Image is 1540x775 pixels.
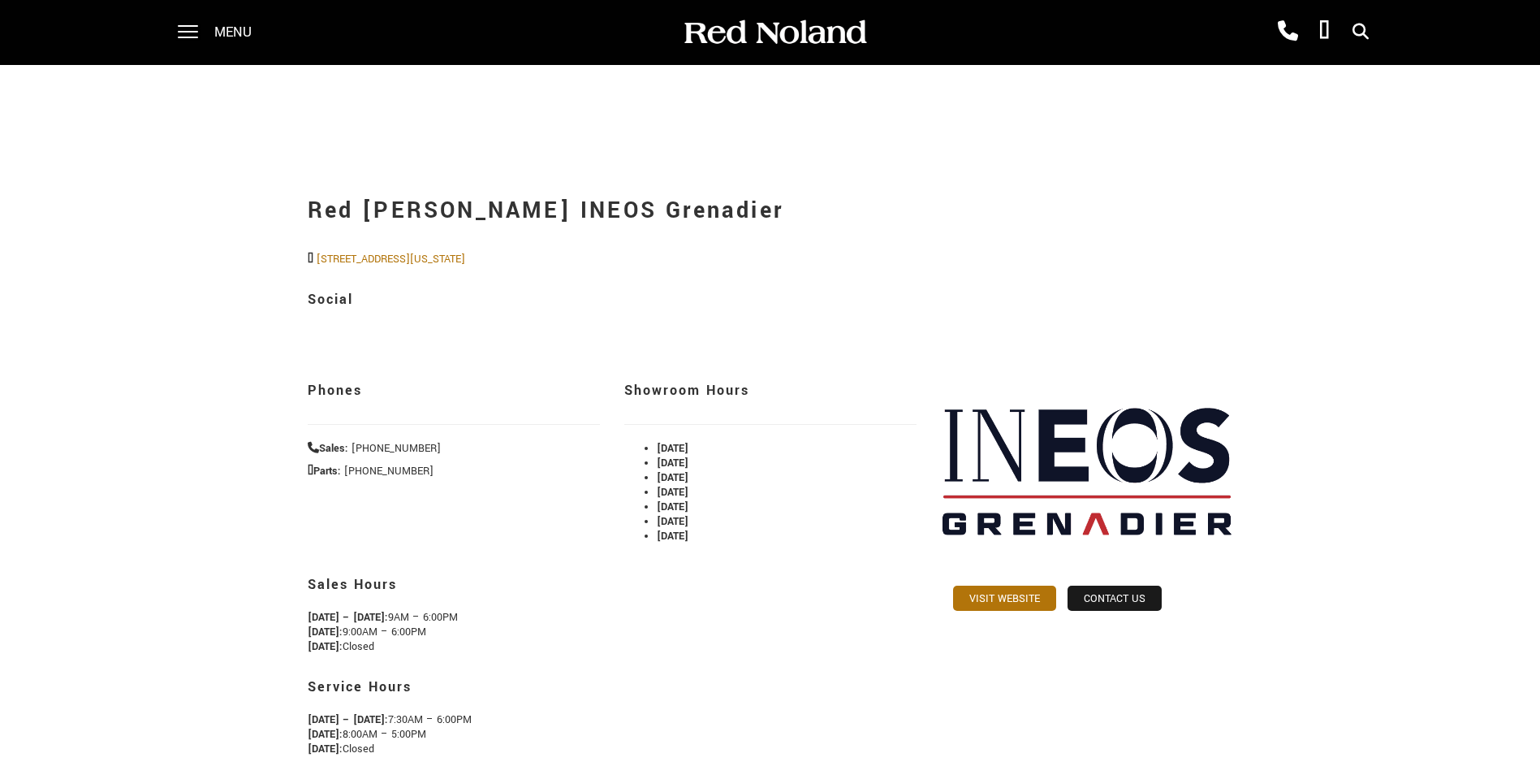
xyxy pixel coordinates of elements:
strong: [DATE] [657,485,688,500]
strong: [DATE] [657,529,688,543]
span: [PHONE_NUMBER] [352,441,441,456]
img: Red Noland INEOS Grenadier [941,357,1233,586]
strong: [DATE] – [DATE]: [308,610,388,625]
strong: [DATE] – [DATE]: [308,712,388,727]
strong: [DATE] [657,470,688,485]
strong: [DATE]: [308,639,343,654]
strong: [DATE]: [308,727,343,742]
p: 7:30AM – 6:00PM 8:00AM – 5:00PM Closed [308,712,917,756]
strong: Parts: [308,464,341,478]
strong: [DATE] [657,441,688,456]
span: [PHONE_NUMBER] [344,464,434,478]
strong: [DATE] [657,514,688,529]
strong: [DATE] [657,456,688,470]
h3: Social [308,283,1233,317]
strong: [DATE]: [308,625,343,639]
h3: Sales Hours [308,568,917,602]
a: Contact Us [1068,586,1162,611]
strong: [DATE] [657,500,688,514]
h3: Showroom Hours [624,374,917,408]
strong: Sales: [308,441,348,456]
p: 9AM – 6:00PM 9:00AM – 6:00PM Closed [308,610,917,654]
strong: [DATE]: [308,742,343,756]
h3: Service Hours [308,670,917,704]
a: [STREET_ADDRESS][US_STATE] [317,252,465,266]
h3: Phones [308,374,600,408]
img: Red Noland Auto Group [681,19,868,47]
h1: Red [PERSON_NAME] INEOS Grenadier [308,179,1233,244]
a: Visit Website [953,586,1056,611]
